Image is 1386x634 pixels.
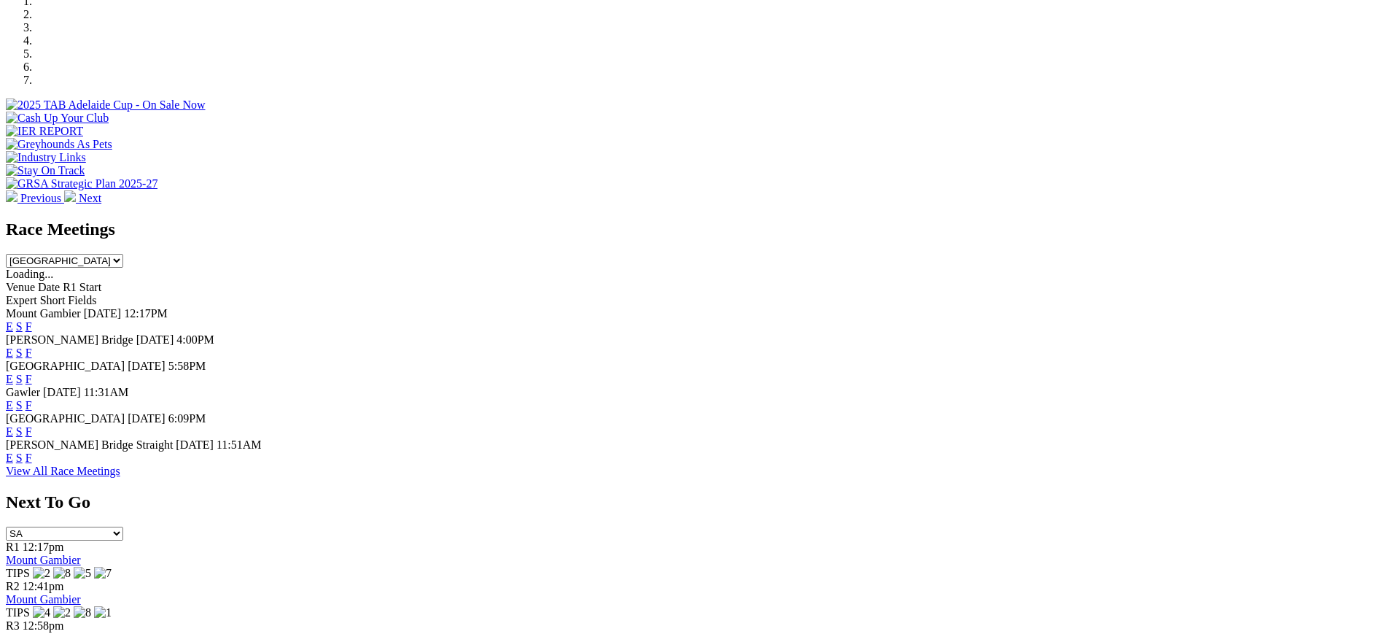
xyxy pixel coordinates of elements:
[6,347,13,359] a: E
[6,580,20,592] span: R2
[6,320,13,333] a: E
[16,399,23,411] a: S
[168,412,206,425] span: 6:09PM
[6,360,125,372] span: [GEOGRAPHIC_DATA]
[20,192,61,204] span: Previous
[74,567,91,580] img: 5
[6,619,20,632] span: R3
[94,567,112,580] img: 7
[43,386,81,398] span: [DATE]
[6,177,157,190] img: GRSA Strategic Plan 2025-27
[79,192,101,204] span: Next
[176,438,214,451] span: [DATE]
[26,399,32,411] a: F
[33,567,50,580] img: 2
[16,347,23,359] a: S
[6,192,64,204] a: Previous
[6,333,133,346] span: [PERSON_NAME] Bridge
[23,619,64,632] span: 12:58pm
[6,281,35,293] span: Venue
[6,452,13,464] a: E
[6,438,173,451] span: [PERSON_NAME] Bridge Straight
[128,360,166,372] span: [DATE]
[26,347,32,359] a: F
[6,425,13,438] a: E
[38,281,60,293] span: Date
[217,438,262,451] span: 11:51AM
[84,386,129,398] span: 11:31AM
[6,593,81,606] a: Mount Gambier
[6,112,109,125] img: Cash Up Your Club
[6,138,112,151] img: Greyhounds As Pets
[33,606,50,619] img: 4
[26,425,32,438] a: F
[6,220,1380,239] h2: Race Meetings
[23,580,64,592] span: 12:41pm
[6,465,120,477] a: View All Race Meetings
[84,307,122,320] span: [DATE]
[6,294,37,306] span: Expert
[6,492,1380,512] h2: Next To Go
[26,320,32,333] a: F
[6,373,13,385] a: E
[6,125,83,138] img: IER REPORT
[6,151,86,164] img: Industry Links
[6,164,85,177] img: Stay On Track
[6,268,53,280] span: Loading...
[6,190,17,202] img: chevron-left-pager-white.svg
[68,294,96,306] span: Fields
[64,192,101,204] a: Next
[176,333,214,346] span: 4:00PM
[26,452,32,464] a: F
[128,412,166,425] span: [DATE]
[6,567,30,579] span: TIPS
[74,606,91,619] img: 8
[6,386,40,398] span: Gawler
[94,606,112,619] img: 1
[53,606,71,619] img: 2
[6,98,206,112] img: 2025 TAB Adelaide Cup - On Sale Now
[6,606,30,619] span: TIPS
[16,373,23,385] a: S
[16,452,23,464] a: S
[6,399,13,411] a: E
[53,567,71,580] img: 8
[6,307,81,320] span: Mount Gambier
[26,373,32,385] a: F
[6,412,125,425] span: [GEOGRAPHIC_DATA]
[40,294,66,306] span: Short
[64,190,76,202] img: chevron-right-pager-white.svg
[16,425,23,438] a: S
[23,541,64,553] span: 12:17pm
[16,320,23,333] a: S
[6,554,81,566] a: Mount Gambier
[168,360,206,372] span: 5:58PM
[6,541,20,553] span: R1
[124,307,168,320] span: 12:17PM
[136,333,174,346] span: [DATE]
[63,281,101,293] span: R1 Start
